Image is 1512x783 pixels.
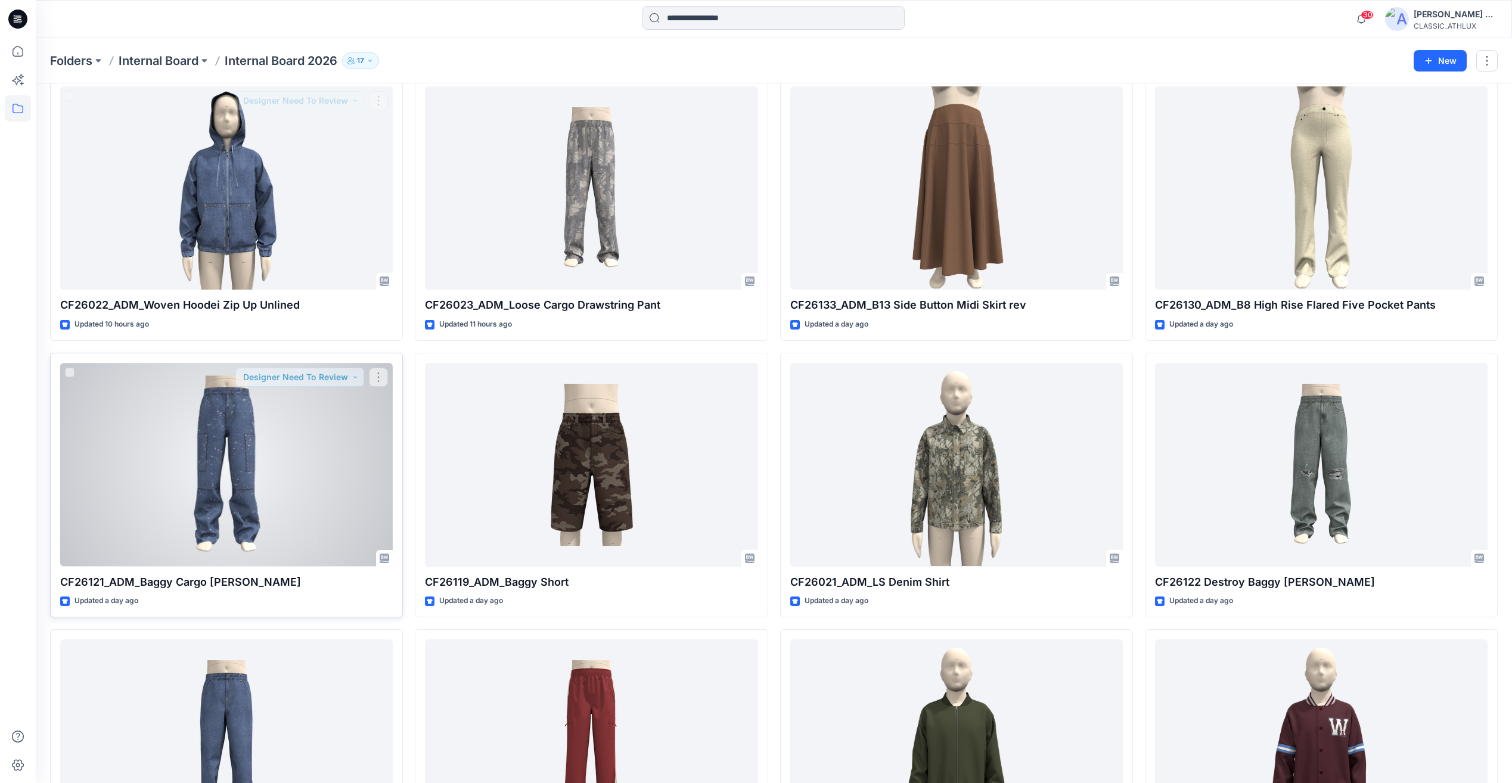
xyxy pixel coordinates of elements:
[790,363,1123,566] a: CF26021_ADM_LS Denim Shirt
[1385,7,1409,31] img: avatar
[60,86,393,290] a: CF26022_ADM_Woven Hoodei Zip Up Unlined
[805,595,868,607] p: Updated a day ago
[50,52,92,69] a: Folders
[1155,297,1488,313] p: CF26130_ADM_B8 High Rise Flared Five Pocket Pants
[805,318,868,331] p: Updated a day ago
[790,574,1123,591] p: CF26021_ADM_LS Denim Shirt
[439,595,503,607] p: Updated a day ago
[74,595,138,607] p: Updated a day ago
[790,86,1123,290] a: CF26133_ADM_B13 Side Button Midi Skirt rev
[1361,10,1374,20] span: 30
[225,52,337,69] p: Internal Board 2026
[425,574,757,591] p: CF26119_ADM_Baggy Short
[1414,21,1497,30] div: CLASSIC_ATHLUX
[1414,7,1497,21] div: [PERSON_NAME] Cfai
[439,318,512,331] p: Updated 11 hours ago
[1155,574,1488,591] p: CF26122 Destroy Baggy [PERSON_NAME]
[1414,50,1467,72] button: New
[425,363,757,566] a: CF26119_ADM_Baggy Short
[60,574,393,591] p: CF26121_ADM_Baggy Cargo [PERSON_NAME]
[60,297,393,313] p: CF26022_ADM_Woven Hoodei Zip Up Unlined
[425,86,757,290] a: CF26023_ADM_Loose Cargo Drawstring Pant
[1155,363,1488,566] a: CF26122 Destroy Baggy Jean
[1169,595,1233,607] p: Updated a day ago
[1169,318,1233,331] p: Updated a day ago
[74,318,149,331] p: Updated 10 hours ago
[60,363,393,566] a: CF26121_ADM_Baggy Cargo Jean
[790,297,1123,313] p: CF26133_ADM_B13 Side Button Midi Skirt rev
[425,297,757,313] p: CF26023_ADM_Loose Cargo Drawstring Pant
[1155,86,1488,290] a: CF26130_ADM_B8 High Rise Flared Five Pocket Pants
[357,54,364,67] p: 17
[342,52,379,69] button: 17
[119,52,198,69] a: Internal Board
